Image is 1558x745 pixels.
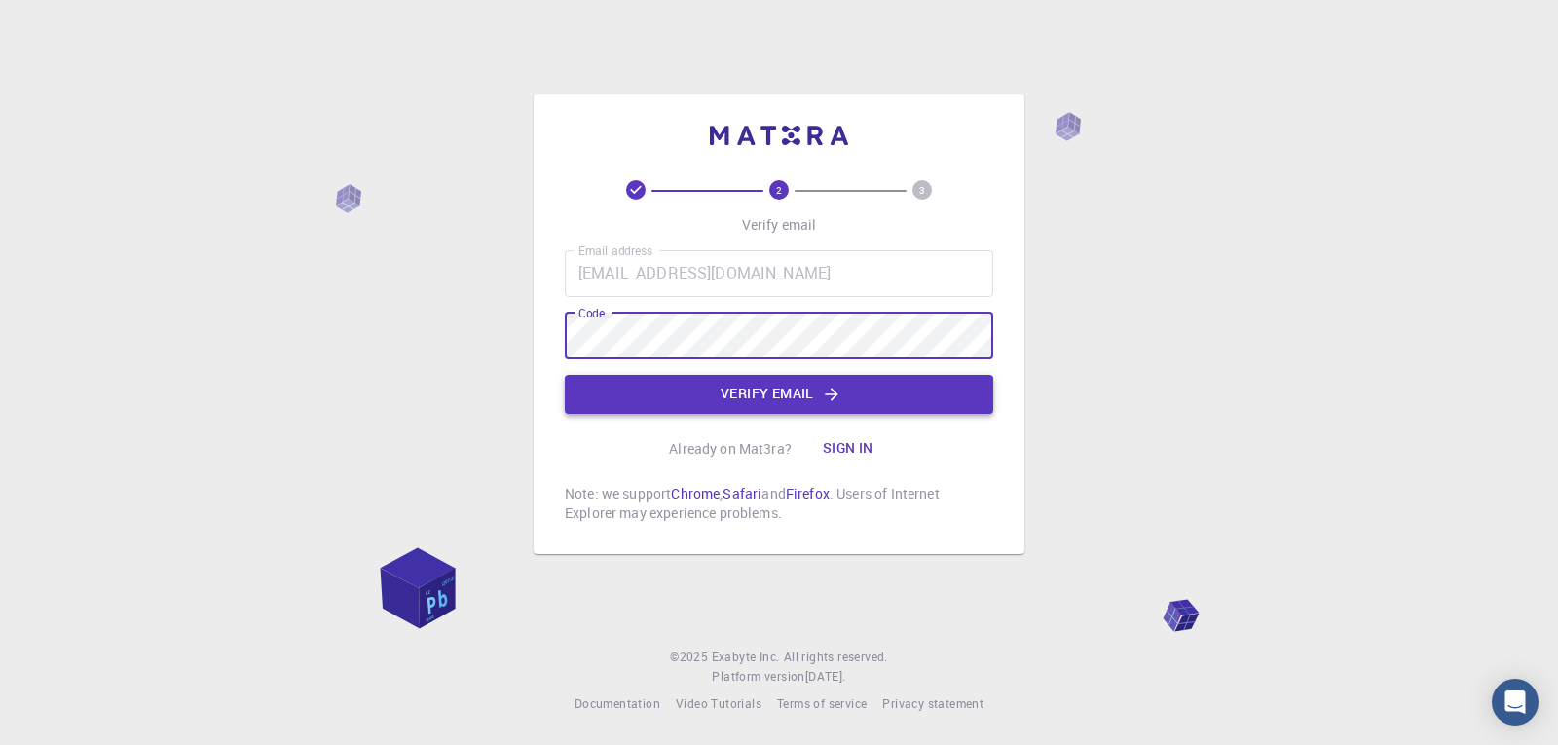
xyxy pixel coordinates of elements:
a: [DATE]. [805,667,846,687]
span: Platform version [712,667,804,687]
a: Privacy statement [882,694,983,714]
a: Safari [723,484,761,503]
a: Terms of service [777,694,867,714]
span: © 2025 [670,648,711,667]
a: Video Tutorials [676,694,761,714]
button: Sign in [807,429,889,468]
span: Terms of service [777,695,867,711]
a: Chrome [671,484,720,503]
span: Documentation [575,695,660,711]
span: Exabyte Inc. [712,649,780,664]
p: Note: we support , and . Users of Internet Explorer may experience problems. [565,484,993,523]
a: Exabyte Inc. [712,648,780,667]
span: Video Tutorials [676,695,761,711]
div: Open Intercom Messenger [1492,679,1539,726]
label: Code [578,305,605,321]
p: Already on Mat3ra? [669,439,792,459]
span: Privacy statement [882,695,983,711]
span: All rights reserved. [784,648,888,667]
text: 3 [919,183,925,197]
span: [DATE] . [805,668,846,684]
a: Documentation [575,694,660,714]
a: Firefox [786,484,830,503]
p: Verify email [742,215,817,235]
label: Email address [578,242,652,259]
button: Verify email [565,375,993,414]
text: 2 [776,183,782,197]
